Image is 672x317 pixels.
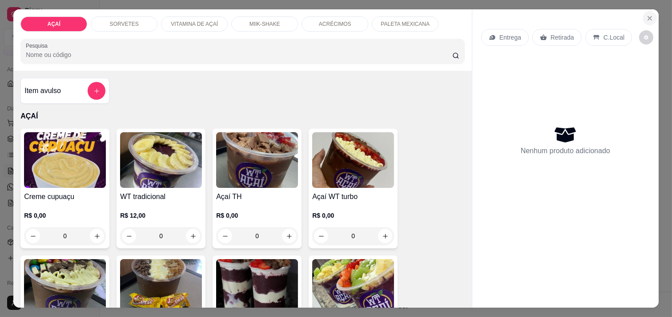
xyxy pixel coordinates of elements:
img: product-image [312,259,394,315]
h4: Creme cupuaçu [24,191,106,202]
p: R$ 0,00 [312,211,394,220]
p: VITAMINA DE AÇAÍ [171,20,218,28]
img: product-image [120,132,202,188]
p: ACRÉCIMOS [319,20,351,28]
p: MIlK-SHAKE [249,20,280,28]
button: add-separate-item [88,82,105,100]
img: product-image [216,132,298,188]
p: Nenhum produto adicionado [521,146,610,156]
p: SORVETES [110,20,139,28]
p: PALETA MEXICANA [381,20,430,28]
button: Close [643,11,657,25]
p: R$ 12,00 [120,211,202,220]
p: R$ 0,00 [24,211,106,220]
h4: WT tradicional [120,191,202,202]
label: Pesquisa [26,42,51,49]
p: AÇAÍ [48,20,60,28]
button: decrease-product-quantity [639,30,653,45]
p: R$ 0,00 [216,211,298,220]
img: product-image [24,132,106,188]
h4: Item avulso [24,85,61,96]
h4: Açaí TH [216,191,298,202]
p: Entrega [499,33,521,42]
img: product-image [24,259,106,315]
p: C.Local [604,33,624,42]
img: product-image [120,259,202,315]
img: product-image [312,132,394,188]
img: product-image [216,259,298,315]
p: Retirada [551,33,574,42]
input: Pesquisa [26,50,452,59]
p: AÇAÍ [20,111,465,122]
h4: Açaí WT turbo [312,191,394,202]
